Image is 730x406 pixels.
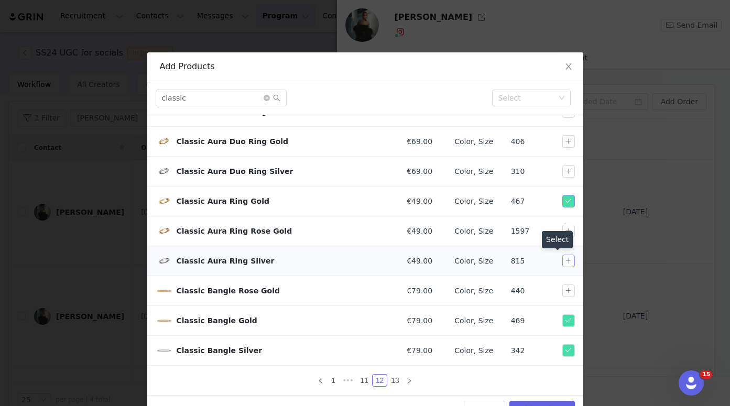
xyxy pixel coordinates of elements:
span: Classic Aura Ring Silver [156,253,172,269]
span: Classic Bangle Gold [156,312,172,329]
span: €49.00 [407,196,432,207]
span: 467 [511,196,525,207]
input: Search... [156,90,287,106]
img: galy2srva7zpu6gwawl2.png [156,253,172,269]
img: n5wl2upcfcsi6g41i4in.png [156,193,172,210]
a: 11 [357,375,372,386]
div: Color, Size [454,286,494,297]
li: 1 [327,374,340,387]
img: ag9p9qbql3c5fjocueyb.png [156,223,172,239]
span: Classic Bangle Rose Gold [156,282,172,299]
span: 440 [511,286,525,297]
span: 469 [511,315,525,326]
span: 342 [511,345,525,356]
button: Close [554,52,583,82]
div: Classic Aura Duo Ring Gold [177,136,390,147]
a: 12 [373,375,387,386]
img: zuyaguczzvfmqrdfbhgy.png [156,282,172,299]
div: Classic Aura Ring Gold [177,196,390,207]
span: €79.00 [407,315,432,326]
a: 13 [388,375,402,386]
span: 1597 [511,226,530,237]
div: Color, Size [454,345,494,356]
div: Classic Bangle Rose Gold [177,286,390,297]
span: €49.00 [407,226,432,237]
span: Classic Aura Ring Rose Gold [156,223,172,239]
iframe: Intercom live chat [679,370,704,396]
div: Color, Size [454,315,494,326]
span: 815 [511,256,525,267]
span: 406 [511,136,525,147]
span: Classic Aura Duo Ring Silver [156,163,172,180]
span: €79.00 [407,286,432,297]
span: Classic Aura Ring Gold [156,193,172,210]
div: Color, Size [454,136,494,147]
div: Classic Bangle Gold [177,315,390,326]
span: €69.00 [407,136,432,147]
img: ljxaiw5gqxzcfvpvzpit.png [156,342,172,359]
span: €79.00 [407,345,432,356]
img: v8f03pwyv7nkbuvthsum.png [156,163,172,180]
div: Classic Aura Ring Silver [177,256,390,267]
img: zia3qqqxwqvg6iifh8tb.png [156,133,172,150]
i: icon: down [559,95,565,102]
span: ••• [340,374,356,387]
i: icon: right [406,378,412,384]
li: 11 [356,374,372,387]
div: Classic Bangle Silver [177,345,390,356]
li: Previous 3 Pages [340,374,356,387]
div: Select [498,93,555,103]
span: 310 [511,166,525,177]
li: Next Page [403,374,416,387]
li: 13 [387,374,403,387]
span: 15 [700,370,712,379]
span: €49.00 [407,256,432,267]
div: Color, Size [454,166,494,177]
div: Add Products [160,61,571,72]
span: €69.00 [407,166,432,177]
div: Select [542,231,573,248]
i: icon: close-circle [264,95,270,101]
li: 12 [372,374,388,387]
img: xefzdy3iwyufmqnpki3n.png [156,312,172,329]
span: Classic Bangle Silver [156,342,172,359]
li: Previous Page [314,374,327,387]
i: icon: search [273,94,280,102]
div: Classic Aura Duo Ring Silver [177,166,390,177]
a: 1 [328,375,339,386]
span: Classic Aura Duo Ring Gold [156,133,172,150]
i: icon: close [564,62,573,71]
div: Classic Aura Ring Rose Gold [177,226,390,237]
div: Color, Size [454,256,494,267]
div: Color, Size [454,226,494,237]
i: icon: left [318,378,324,384]
div: Color, Size [454,196,494,207]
